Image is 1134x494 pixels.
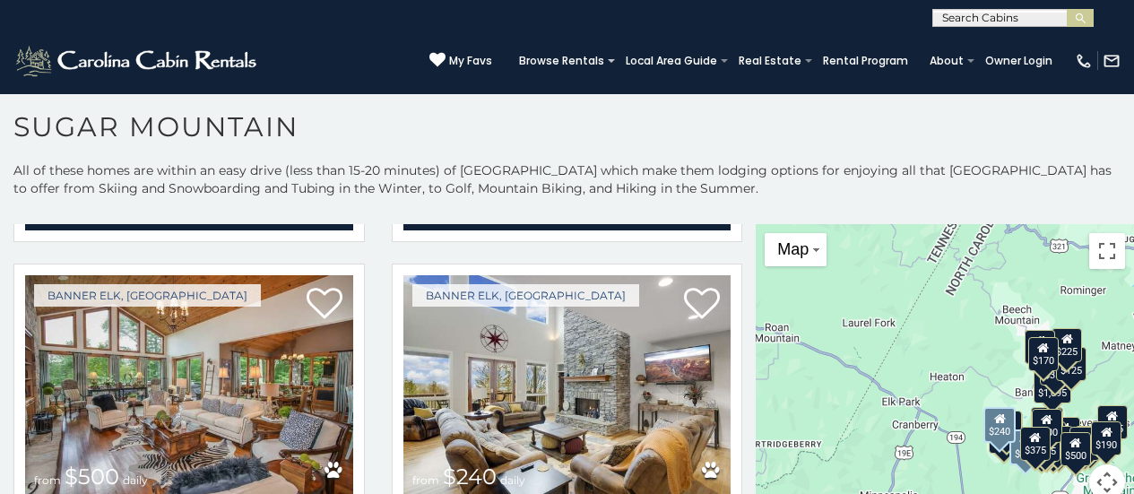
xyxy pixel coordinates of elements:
a: Browse Rentals [510,48,613,74]
div: $195 [1069,427,1100,461]
div: $190 [1031,407,1061,441]
div: $125 [1056,347,1086,381]
div: $225 [1052,328,1082,362]
a: Banner Elk, [GEOGRAPHIC_DATA] [412,284,639,307]
span: My Favs [449,53,492,69]
div: $170 [1028,337,1059,371]
span: Map [777,240,809,258]
a: Add to favorites [684,286,720,324]
a: About [921,48,973,74]
div: $200 [1050,417,1080,451]
a: Real Estate [730,48,810,74]
div: $500 [1060,432,1091,466]
div: $240 [983,407,1016,443]
img: mail-regular-white.png [1103,52,1121,70]
a: My Favs [429,52,492,70]
span: daily [500,473,525,487]
div: $1,095 [1034,369,1071,403]
a: Owner Login [976,48,1061,74]
a: Rental Program [814,48,917,74]
img: phone-regular-white.png [1075,52,1093,70]
div: $300 [1032,409,1062,443]
span: from [412,473,439,487]
button: Change map style [765,233,827,266]
a: Banner Elk, [GEOGRAPHIC_DATA] [34,284,261,307]
a: Local Area Guide [617,48,726,74]
span: from [34,473,61,487]
span: $500 [65,464,119,490]
img: White-1-2.png [13,43,262,79]
span: daily [123,473,148,487]
span: $240 [443,464,497,490]
button: Toggle fullscreen view [1089,233,1125,269]
div: $240 [1025,330,1055,364]
div: $650 [1009,429,1042,465]
div: $375 [1020,427,1051,461]
div: $155 [1097,405,1128,439]
a: Add to favorites [307,286,342,324]
div: $190 [1091,421,1121,455]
